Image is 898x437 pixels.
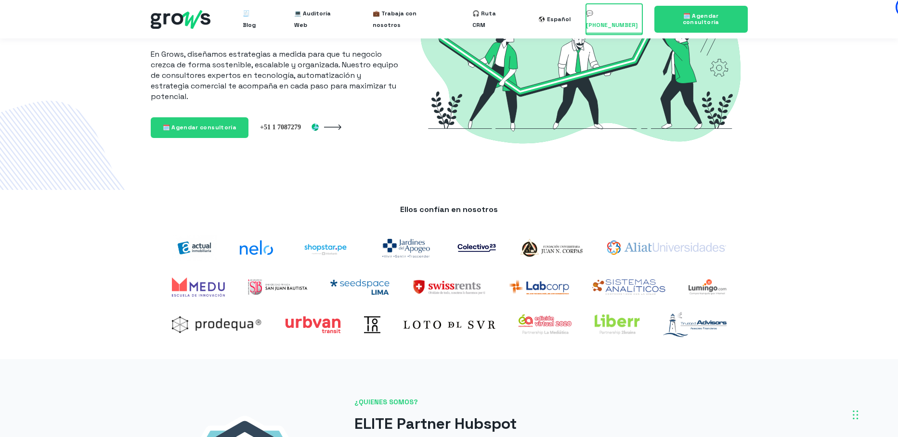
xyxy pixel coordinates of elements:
img: logo-trusted-advisors-marzo2021 [663,312,727,337]
div: Español [547,13,571,25]
img: expoalimentaria [519,314,572,335]
iframe: Chat Widget [725,314,898,437]
span: 🗓️ Agendar consultoría [683,12,719,26]
p: Ellos confían en nosotros [160,204,738,215]
img: jardines-del-apogeo [378,233,434,262]
a: 🧾 Blog [243,4,263,35]
img: UPSJB [248,279,308,295]
h2: ELITE Partner Hubspot [354,413,747,435]
img: Sistemas analíticos [592,279,665,295]
img: nelo [240,240,273,255]
img: Urbvan [285,316,341,333]
a: 🗓️ Agendar consultoría [151,117,249,138]
span: ¿QUIENES SOMOS? [354,398,747,407]
img: Lumingo [689,279,727,295]
span: 🗓️ Agendar consultoría [163,124,237,131]
img: grows - hubspot [151,10,210,29]
a: 💼 Trabaja con nosotros [373,4,442,35]
img: prodequa [172,316,262,333]
div: Drag [853,400,859,429]
a: 🗓️ Agendar consultoría [654,6,748,33]
img: Toin [364,316,381,333]
img: logo-Corpas [519,237,584,259]
a: 🎧 Ruta CRM [472,4,508,35]
a: 💻 Auditoría Web [294,4,342,35]
img: co23 [457,244,496,252]
img: aliat-universidades [607,240,726,255]
img: SwissRents [413,279,485,295]
img: Perú +51 1 7087279 [260,123,319,131]
img: actual-inmobiliaria [172,235,217,261]
img: Medu Academy [172,277,225,297]
img: Loto del sur [403,321,495,329]
a: 💬 [PHONE_NUMBER] [586,4,642,35]
img: Labcorp [508,279,569,295]
img: liberr [595,314,640,335]
p: En Grows, diseñamos estrategias a medida para que tu negocio crezca de forma sostenible, escalabl... [151,49,398,102]
img: shoptarpe [296,237,355,259]
img: Seedspace Lima [330,279,390,295]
